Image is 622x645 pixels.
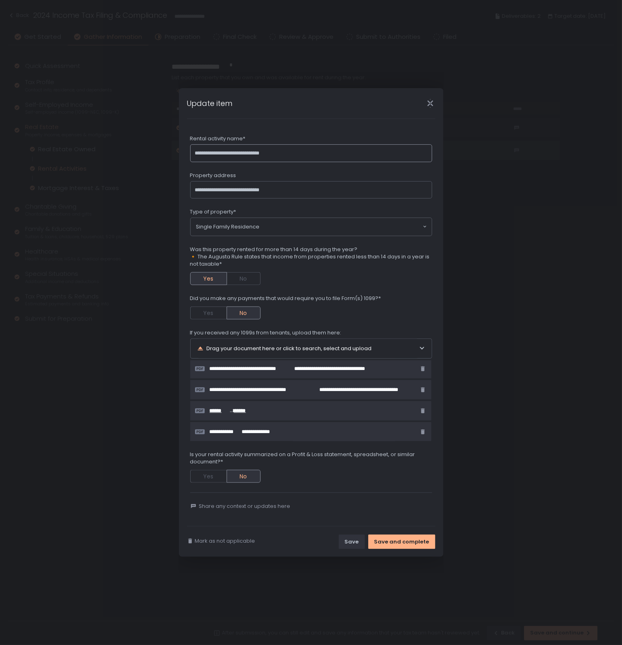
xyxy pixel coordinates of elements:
span: Did you make any payments that would require you to file Form(s) 1099?* [190,295,381,302]
div: Save and complete [374,538,429,546]
button: Yes [190,307,227,319]
div: Search for option [191,218,432,236]
button: Yes [190,470,227,483]
span: 🔸 The Augusta Rule states that income from properties rented less than 14 days in a year is not t... [190,253,432,268]
div: Save [345,538,359,546]
input: Search for option [260,223,422,231]
button: No [227,307,261,319]
span: Was this property rented for more than 14 days during the year? [190,246,432,253]
span: Single Family Residence [196,223,260,231]
span: Rental activity name* [190,135,246,142]
div: Close [418,99,444,108]
span: Share any context or updates here [199,503,291,510]
span: Property address [190,172,236,179]
button: Mark as not applicable [187,537,255,545]
button: No [227,470,261,483]
button: Save and complete [368,535,435,549]
span: If you received any 1099s from tenants, upload them here: [190,329,342,336]
span: Mark as not applicable [195,537,255,545]
span: Type of property* [190,208,236,216]
h1: Update item [187,98,233,109]
span: Is your rental activity summarized on a Profit & Loss statement, spreadsheet, or similar document?* [190,451,432,465]
button: No [227,272,261,285]
button: Save [339,535,365,549]
button: Yes [190,272,227,285]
